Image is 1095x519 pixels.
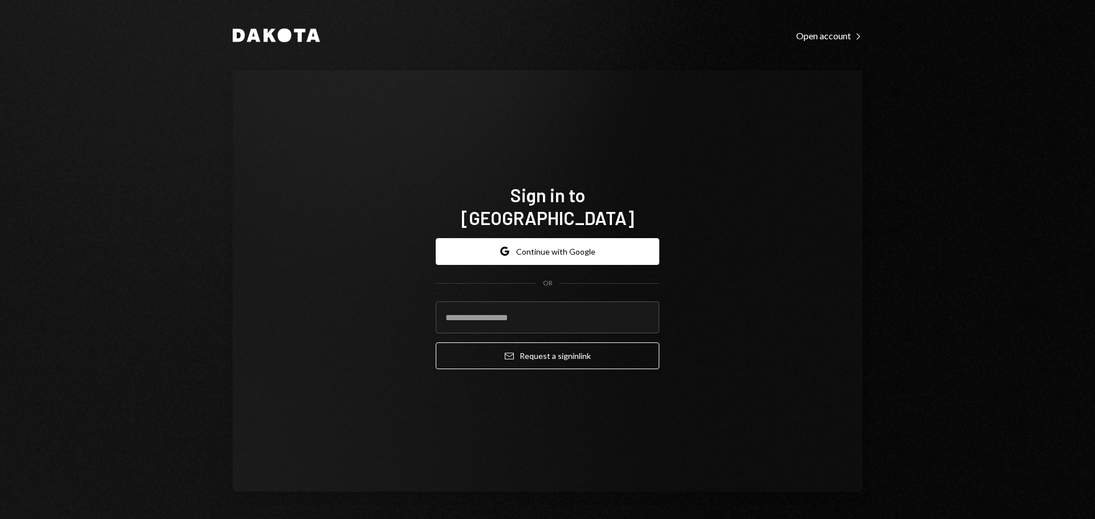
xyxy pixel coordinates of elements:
button: Request a signinlink [436,342,659,369]
div: OR [543,279,553,288]
button: Continue with Google [436,238,659,265]
h1: Sign in to [GEOGRAPHIC_DATA] [436,183,659,229]
div: Open account [796,30,862,42]
a: Open account [796,29,862,42]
